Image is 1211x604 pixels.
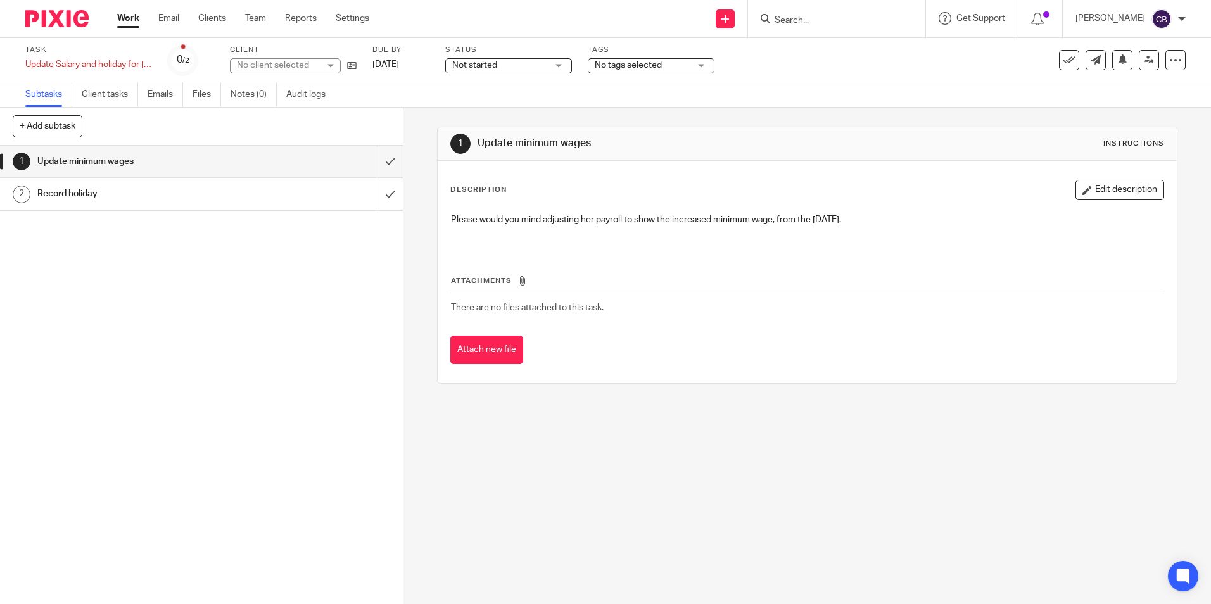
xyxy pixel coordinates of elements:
[286,82,335,107] a: Audit logs
[372,45,429,55] label: Due by
[1075,12,1145,25] p: [PERSON_NAME]
[230,45,357,55] label: Client
[82,82,138,107] a: Client tasks
[773,15,887,27] input: Search
[231,82,277,107] a: Notes (0)
[451,213,1163,226] p: Please would you mind adjusting her payroll to show the increased minimum wage, from the [DATE].
[193,82,221,107] a: Files
[451,303,604,312] span: There are no files attached to this task.
[452,61,497,70] span: Not started
[158,12,179,25] a: Email
[1103,139,1164,149] div: Instructions
[450,336,523,364] button: Attach new file
[13,186,30,203] div: 2
[285,12,317,25] a: Reports
[182,57,189,64] small: /2
[451,277,512,284] span: Attachments
[13,153,30,170] div: 1
[25,58,152,71] div: Update Salary and holiday for Emily Whiteford
[25,10,89,27] img: Pixie
[956,14,1005,23] span: Get Support
[588,45,714,55] label: Tags
[148,82,183,107] a: Emails
[25,45,152,55] label: Task
[177,53,189,67] div: 0
[336,12,369,25] a: Settings
[450,134,471,154] div: 1
[595,61,662,70] span: No tags selected
[237,59,319,72] div: No client selected
[1075,180,1164,200] button: Edit description
[450,185,507,195] p: Description
[445,45,572,55] label: Status
[13,115,82,137] button: + Add subtask
[117,12,139,25] a: Work
[478,137,834,150] h1: Update minimum wages
[25,58,152,71] div: Update Salary and holiday for [PERSON_NAME]
[245,12,266,25] a: Team
[37,152,255,171] h1: Update minimum wages
[1151,9,1172,29] img: svg%3E
[372,60,399,69] span: [DATE]
[25,82,72,107] a: Subtasks
[37,184,255,203] h1: Record holiday
[198,12,226,25] a: Clients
